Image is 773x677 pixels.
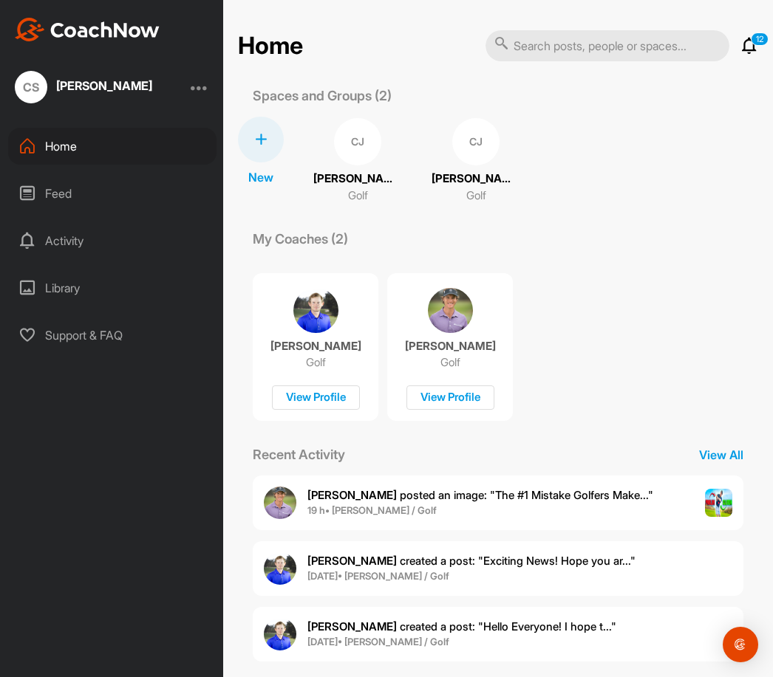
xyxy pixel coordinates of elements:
[238,229,363,249] p: My Coaches (2)
[8,175,217,212] div: Feed
[705,489,733,517] img: post image
[405,339,496,354] p: [PERSON_NAME]
[293,288,338,333] img: coach avatar
[307,554,397,568] b: [PERSON_NAME]
[238,32,303,61] h2: Home
[307,636,449,647] b: [DATE] • [PERSON_NAME] / Golf
[432,171,520,188] p: [PERSON_NAME]
[307,554,636,568] span: created a post : "Exciting News! Hope you ar..."
[264,487,296,519] img: user avatar
[313,117,402,205] a: CJ[PERSON_NAME]Golf
[56,80,152,92] div: [PERSON_NAME]
[486,30,729,61] input: Search posts, people or spaces...
[270,339,361,354] p: [PERSON_NAME]
[15,18,160,41] img: CoachNow
[751,32,769,46] p: 12
[432,117,520,205] a: CJ[PERSON_NAME]Golf
[428,288,473,333] img: coach avatar
[307,488,397,502] b: [PERSON_NAME]
[8,269,217,306] div: Library
[307,570,449,582] b: [DATE] • [PERSON_NAME] / Golf
[307,504,437,516] b: 19 h • [PERSON_NAME] / Golf
[264,552,296,585] img: user avatar
[8,222,217,259] div: Activity
[307,619,616,633] span: created a post : "Hello Everyone! I hope t..."
[272,385,360,410] div: View Profile
[723,627,758,662] div: Open Intercom Messenger
[238,86,406,106] p: Spaces and Groups (2)
[238,444,360,464] p: Recent Activity
[466,188,486,205] p: Golf
[348,188,368,205] p: Golf
[8,317,217,354] div: Support & FAQ
[406,385,494,410] div: View Profile
[313,171,402,188] p: [PERSON_NAME]
[15,71,47,103] div: CS
[248,168,273,186] p: New
[452,118,500,165] div: CJ
[440,355,460,370] p: Golf
[264,618,296,650] img: user avatar
[307,488,653,502] span: posted an image : " The #1 Mistake Golfers Make... "
[307,619,397,633] b: [PERSON_NAME]
[334,118,381,165] div: CJ
[306,355,326,370] p: Golf
[684,446,758,464] p: View All
[8,128,217,165] div: Home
